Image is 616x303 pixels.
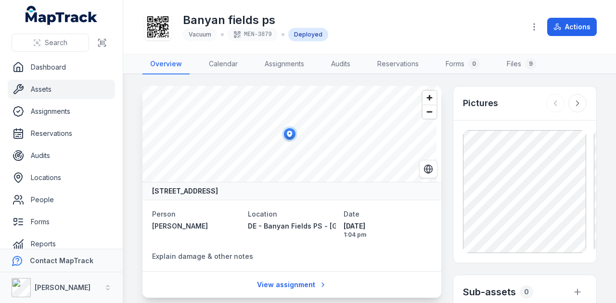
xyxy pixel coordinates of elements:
[142,86,436,182] canvas: Map
[8,190,115,209] a: People
[248,210,277,218] span: Location
[344,210,359,218] span: Date
[419,160,437,178] button: Switch to Satellite View
[468,58,480,70] div: 0
[30,256,93,265] strong: Contact MapTrack
[463,285,516,299] h2: Sub-assets
[344,221,432,239] time: 9/15/2025, 1:04:58 PM
[248,221,336,231] a: DE - Banyan Fields PS - [GEOGRAPHIC_DATA] - 89317
[152,252,253,260] span: Explain damage & other notes
[257,54,312,74] a: Assignments
[8,146,115,165] a: Audits
[251,276,333,294] a: View assignment
[8,58,115,77] a: Dashboard
[183,12,328,28] h1: Banyan fields ps
[344,231,432,239] span: 1:04 pm
[520,285,533,299] div: 0
[8,234,115,254] a: Reports
[8,212,115,231] a: Forms
[152,210,176,218] span: Person
[228,28,278,41] div: MEN-3879
[463,97,498,110] h3: Pictures
[8,80,115,99] a: Assets
[201,54,245,74] a: Calendar
[288,28,328,41] div: Deployed
[423,105,436,119] button: Zoom out
[152,221,240,231] a: [PERSON_NAME]
[8,102,115,121] a: Assignments
[8,168,115,187] a: Locations
[344,221,432,231] span: [DATE]
[525,58,537,70] div: 9
[8,124,115,143] a: Reservations
[45,38,67,48] span: Search
[35,283,90,291] strong: [PERSON_NAME]
[547,18,597,36] button: Actions
[370,54,426,74] a: Reservations
[499,54,544,74] a: Files9
[248,222,427,230] span: DE - Banyan Fields PS - [GEOGRAPHIC_DATA] - 89317
[152,186,218,196] strong: [STREET_ADDRESS]
[12,34,89,52] button: Search
[142,54,190,74] a: Overview
[26,6,98,25] a: MapTrack
[438,54,488,74] a: Forms0
[323,54,358,74] a: Audits
[423,91,436,105] button: Zoom in
[189,31,211,38] span: Vacuum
